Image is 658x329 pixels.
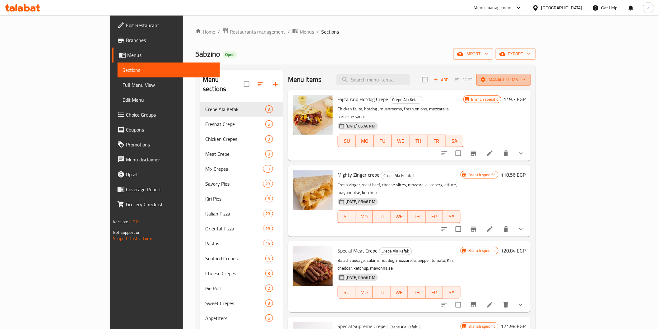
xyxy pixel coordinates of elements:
span: Select to update [452,298,465,311]
svg: Show Choices [517,225,525,233]
a: Upsell [112,167,220,182]
span: 9 [266,136,273,142]
span: TU [375,212,388,221]
div: Crepe Ala Kefak [205,105,265,113]
span: MO [358,212,370,221]
button: Manage items [476,74,531,86]
span: Branch specific [466,248,498,253]
div: items [265,120,273,128]
div: items [263,165,273,173]
span: 1.0.0 [129,218,139,226]
span: Select to update [452,223,465,236]
svg: Show Choices [517,150,525,157]
span: Freshat Crepe [205,120,265,128]
span: Edit Menu [123,96,215,104]
span: TU [376,137,389,146]
div: Open [223,51,237,58]
span: Branch specific [466,172,498,178]
span: TU [375,288,388,297]
h2: Menu items [288,75,322,84]
span: SA [446,212,458,221]
a: Coverage Report [112,182,220,197]
div: Oriental Pizza28 [200,221,283,236]
div: Seafood Crepes [205,255,265,262]
button: MO [356,135,374,147]
span: Manage items [481,76,526,84]
button: TH [408,211,425,223]
p: Chicken fajita, hotdog , mushrooms, fresh onions, mozzarella, barbecue sauce [338,105,464,121]
span: SU [341,212,353,221]
div: Crepe Ala Kefak [390,96,423,104]
span: Coverage Report [126,186,215,193]
span: Version: [113,218,128,226]
button: WE [391,286,408,299]
button: sort-choices [437,297,452,312]
span: export [501,50,531,58]
span: Pastas [205,240,263,247]
div: Appetizers6 [200,311,283,326]
span: Appetizers [205,314,265,322]
nav: breadcrumb [195,28,536,36]
img: Mighty Zinger crepe [293,170,333,210]
span: WE [393,212,405,221]
button: TU [373,211,390,223]
a: Promotions [112,137,220,152]
span: [DATE] 05:46 PM [343,199,378,205]
h6: 119.7 EGP [504,95,526,104]
h2: Menu sections [203,75,244,94]
button: SU [338,211,355,223]
span: Crepe Ala Kefak [379,248,412,255]
button: Branch-specific-item [466,146,481,161]
span: 8 [266,151,273,157]
input: search [336,74,410,85]
span: SU [341,137,354,146]
div: Mix Crepes [205,165,263,173]
a: Menu disclaimer [112,152,220,167]
span: Select to update [452,147,465,160]
div: Crepe Ala Kefak [381,172,414,179]
span: Select all sections [240,78,253,91]
button: delete [498,146,513,161]
span: Menus [127,51,215,59]
div: Meat Crepe [205,150,265,158]
a: Edit Menu [118,92,220,107]
span: Get support on: [113,228,141,236]
span: 6 [266,315,273,321]
div: Sweet Crepes9 [200,296,283,311]
div: [GEOGRAPHIC_DATA] [541,4,582,11]
div: Pie Roll2 [200,281,283,296]
div: items [265,270,273,277]
span: Sort sections [253,77,268,92]
span: FR [430,137,443,146]
button: SU [338,286,355,299]
div: items [265,285,273,292]
span: Select section first [451,75,476,85]
button: show more [513,146,528,161]
button: FR [428,135,446,147]
p: Fresh zinger, roast beef, cheese slices, mozzarella, iceberg lettuce, mayonnaise, ketchup [338,181,461,197]
span: WE [393,288,405,297]
span: [DATE] 05:46 PM [343,123,378,129]
span: 9 [266,106,273,112]
span: 3 [266,271,273,276]
div: Pastas14 [200,236,283,251]
div: Mix Crepes10 [200,161,283,176]
button: SA [443,211,461,223]
span: Chicken Crepes [205,135,265,143]
span: Select section [418,73,431,86]
button: sort-choices [437,222,452,237]
span: WE [394,137,407,146]
a: Sections [118,63,220,77]
button: import [453,48,493,60]
a: Choice Groups [112,107,220,122]
div: Meat Crepe8 [200,146,283,161]
div: Crepe Ala Kefak9 [200,102,283,117]
div: items [265,195,273,202]
div: Freshat Crepe5 [200,117,283,132]
span: Sweet Crepes [205,299,265,307]
a: Restaurants management [222,28,285,36]
div: Italian Pizza28 [200,206,283,221]
a: Menus [292,28,314,36]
